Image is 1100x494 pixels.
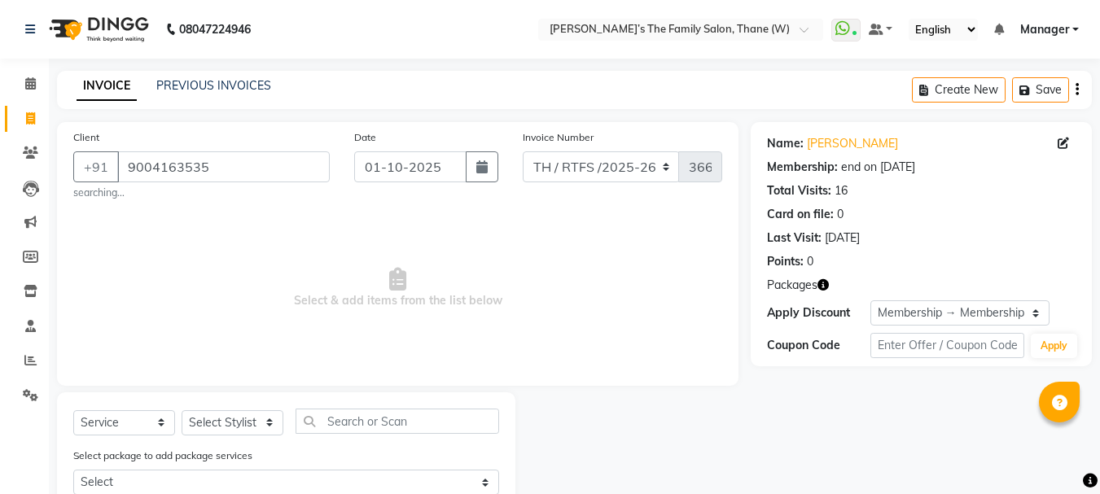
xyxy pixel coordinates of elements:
[767,337,870,354] div: Coupon Code
[1032,429,1084,478] iframe: chat widget
[870,333,1024,358] input: Enter Offer / Coupon Code
[1031,334,1077,358] button: Apply
[912,77,1006,103] button: Create New
[179,7,251,52] b: 08047224946
[767,182,831,199] div: Total Visits:
[841,159,915,176] div: end on [DATE]
[73,130,99,145] label: Client
[156,78,271,93] a: PREVIOUS INVOICES
[767,135,804,152] div: Name:
[767,253,804,270] div: Points:
[767,159,838,176] div: Membership:
[354,130,376,145] label: Date
[73,151,119,182] button: +91
[767,206,834,223] div: Card on file:
[73,207,722,369] span: Select & add items from the list below
[835,182,848,199] div: 16
[807,135,898,152] a: [PERSON_NAME]
[296,409,499,434] input: Search or Scan
[73,448,252,463] label: Select package to add package services
[767,304,870,321] div: Apply Discount
[807,253,813,270] div: 0
[767,277,817,294] span: Packages
[117,151,330,182] input: Search by Name/Mobile/Email/Code
[77,72,137,101] a: INVOICE
[837,206,844,223] div: 0
[73,186,330,200] small: searching...
[1020,21,1069,38] span: Manager
[825,230,860,247] div: [DATE]
[42,7,153,52] img: logo
[767,230,822,247] div: Last Visit:
[523,130,594,145] label: Invoice Number
[1012,77,1069,103] button: Save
